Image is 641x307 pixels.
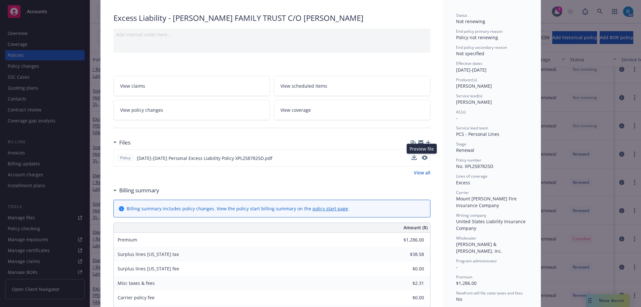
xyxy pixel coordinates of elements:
[422,155,428,160] button: preview file
[312,206,348,212] a: policy start page
[456,296,462,302] span: No
[456,77,477,83] span: Producer(s)
[456,45,507,50] span: End policy secondary reason
[386,278,428,288] input: 0.00
[456,18,485,24] span: Not renewing
[113,138,130,147] div: Files
[414,169,430,176] a: View all
[137,155,272,162] span: [DATE]-[DATE] Personal Excess Liability Policy XPL2587825D.pdf
[456,213,486,218] span: Writing company
[274,76,430,96] a: View scheduled items
[386,264,428,274] input: 0.00
[280,83,327,89] span: View scheduled items
[127,205,349,212] div: Billing summary includes policy changes. View the policy start billing summary on the .
[456,241,502,254] span: [PERSON_NAME] & [PERSON_NAME], Inc.
[456,34,498,40] span: Policy not renewing
[456,141,466,147] span: Stage
[386,293,428,303] input: 0.00
[456,235,476,241] span: Wholesaler
[456,173,487,179] span: Lines of coverage
[456,258,497,264] span: Program administrator
[456,190,469,195] span: Carrier
[280,107,311,113] span: View coverage
[386,250,428,259] input: 0.00
[456,196,518,208] span: Mount [PERSON_NAME] Fire Insurance Company
[456,125,488,131] span: Service lead team
[422,155,428,162] button: preview file
[456,50,484,57] span: Not specified
[456,179,528,186] div: Excess
[120,83,145,89] span: View claims
[386,235,428,245] input: 0.00
[456,218,527,231] span: United States Liability Insurance Company
[456,290,523,296] span: Newfront will file state taxes and fees
[456,280,477,286] span: $1,286.00
[456,61,528,73] div: [DATE] - [DATE]
[113,186,159,195] div: Billing summary
[120,107,163,113] span: View policy changes
[456,93,482,99] span: Service lead(s)
[456,157,481,163] span: Policy number
[119,155,132,161] span: Policy
[456,115,458,121] span: -
[456,147,474,153] span: Renewal
[456,109,466,115] span: AC(s)
[456,131,499,137] span: PCS - Personal Lines
[456,29,503,34] span: End policy primary reason
[456,163,493,169] span: No. XPL2587825D
[456,264,458,270] span: -
[412,155,417,160] button: download file
[407,144,437,154] div: Preview file
[116,31,428,38] div: Add internal notes here...
[404,224,428,231] span: Amount ($)
[119,186,159,195] h3: Billing summary
[412,155,417,162] button: download file
[456,99,492,105] span: [PERSON_NAME]
[118,251,179,257] span: Surplus lines [US_STATE] tax
[456,13,467,18] span: Status
[119,138,130,147] h3: Files
[118,237,137,243] span: Premium
[456,61,482,66] span: Effective dates
[113,76,270,96] a: View claims
[118,294,154,301] span: Carrier policy fee
[113,13,430,23] div: Excess Liability - [PERSON_NAME] FAMILY TRUST C/O [PERSON_NAME]
[274,100,430,120] a: View coverage
[118,266,179,272] span: Surplus lines [US_STATE] fee
[456,83,492,89] span: [PERSON_NAME]
[118,280,155,286] span: Misc taxes & fees
[456,274,472,280] span: Premium
[113,100,270,120] a: View policy changes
